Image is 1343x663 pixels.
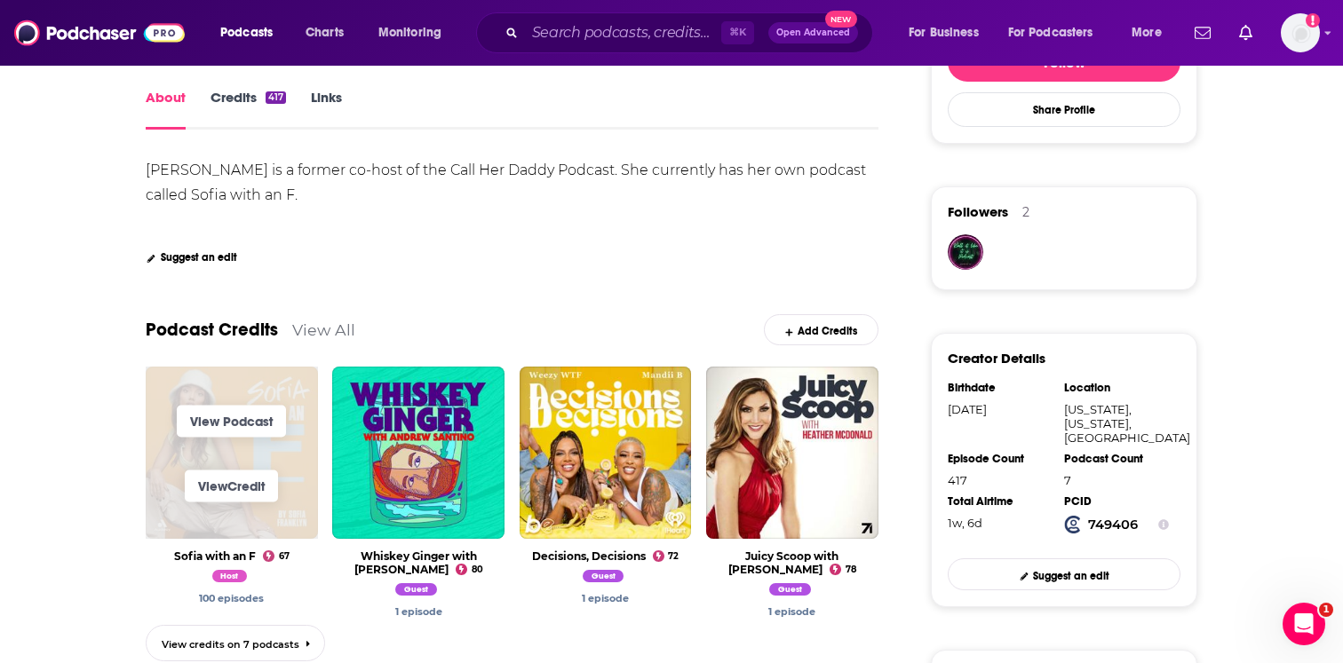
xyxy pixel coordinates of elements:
span: Monitoring [378,20,441,45]
span: For Business [909,20,979,45]
span: More [1132,20,1162,45]
div: 417 [948,473,1053,487]
button: Open AdvancedNew [768,22,858,43]
a: Juicy Scoop with Heather McDonald [728,549,838,576]
span: ⌘ K [721,21,754,44]
span: Logged in as EllaRoseMurphy [1281,13,1320,52]
a: Show notifications dropdown [1232,18,1260,48]
button: open menu [1119,19,1184,47]
a: Suggest an edit [948,558,1180,589]
img: Podchaser Creator ID logo [1064,516,1082,533]
a: View credits on 7 podcasts [146,625,325,661]
a: 78 [830,564,856,575]
button: Show profile menu [1281,13,1320,52]
span: 78 [846,566,856,573]
a: 67 [263,550,290,562]
a: Charts [294,19,354,47]
a: Whiskey Ginger with Andrew Santino [354,549,477,576]
a: Podcast Credits [146,319,278,341]
a: View Podcast [177,405,286,437]
a: 80 [456,564,483,575]
span: Guest [583,570,624,582]
div: 417 [266,91,286,104]
button: open menu [366,19,465,47]
div: [PERSON_NAME] is a former co-host of the Call Her Daddy Podcast. She currently has her own podcas... [146,162,870,203]
button: open menu [997,19,1119,47]
img: Podchaser - Follow, Share and Rate Podcasts [14,16,185,50]
div: 7 [1064,473,1169,487]
div: Total Airtime [948,494,1053,509]
input: Search podcasts, credits, & more... [525,19,721,47]
span: Guest [769,583,811,596]
a: View All [292,320,355,339]
a: Decisions, Decisions [532,549,646,563]
span: 72 [668,553,679,560]
button: Show Info [1158,516,1169,533]
a: ViewCredit [185,470,278,501]
span: Host [212,570,248,582]
button: open menu [208,19,296,47]
button: open menu [896,19,1001,47]
a: Credits417 [211,89,286,130]
div: Episode Count [948,452,1053,466]
div: Location [1064,381,1169,395]
div: 2 [1022,204,1029,220]
a: Suggest an edit [146,251,237,264]
a: Sofia Franklyn [395,586,441,598]
a: 72 [653,550,679,562]
div: Search podcasts, credits, & more... [493,12,890,53]
a: Sofia Franklyn [768,605,815,618]
svg: Email not verified [1306,13,1320,28]
a: Sofia Franklyn [583,572,629,585]
div: PCID [1064,494,1169,509]
span: View credits on 7 podcasts [162,638,299,651]
a: Sofia with an F [174,549,256,563]
img: Kat___ [948,234,983,270]
span: For Podcasters [1008,20,1093,45]
a: Add Credits [764,314,878,345]
span: New [825,11,857,28]
a: About [146,89,186,130]
span: Open Advanced [776,28,850,37]
a: Sofia Franklyn [395,605,442,618]
a: Sofia Franklyn [582,592,629,604]
h3: Creator Details [948,350,1045,367]
span: Podcasts [220,20,273,45]
span: Followers [948,203,1008,220]
span: 67 [279,553,290,560]
a: Sofia Franklyn [199,592,264,604]
a: Links [311,89,342,130]
span: 1 [1319,603,1333,617]
span: 80 [472,566,483,573]
img: User Profile [1281,13,1320,52]
strong: 749406 [1088,517,1138,533]
a: Sofia Franklyn [212,572,252,585]
a: Sofia Franklyn [769,586,815,598]
iframe: Intercom live chat [1283,603,1325,645]
span: Charts [306,20,344,45]
div: [US_STATE], [US_STATE], [GEOGRAPHIC_DATA] [1064,402,1169,445]
a: Show notifications dropdown [1188,18,1218,48]
div: [DATE] [948,402,1053,416]
div: Podcast Count [1064,452,1169,466]
button: Share Profile [948,92,1180,127]
div: Birthdate [948,381,1053,395]
span: Guest [395,583,437,596]
span: 327 hours, 50 minutes, 20 seconds [948,516,982,530]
